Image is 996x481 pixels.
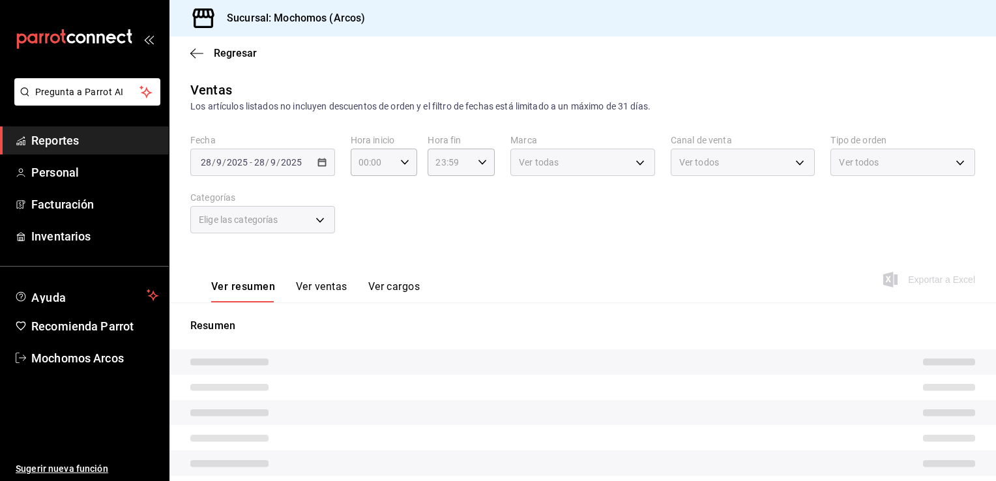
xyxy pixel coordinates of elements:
input: -- [216,157,222,168]
input: -- [270,157,276,168]
span: Mochomos Arcos [31,349,158,367]
label: Canal de venta [671,136,815,145]
a: Pregunta a Parrot AI [9,95,160,108]
input: ---- [226,157,248,168]
div: navigation tabs [211,280,420,302]
span: / [212,157,216,168]
button: Ver ventas [296,280,347,302]
span: / [265,157,269,168]
span: Ayuda [31,287,141,303]
p: Resumen [190,318,975,334]
span: Ver todos [679,156,719,169]
span: Sugerir nueva función [16,462,158,476]
span: Personal [31,164,158,181]
div: Los artículos listados no incluyen descuentos de orden y el filtro de fechas está limitado a un m... [190,100,975,113]
label: Hora inicio [351,136,418,145]
input: -- [254,157,265,168]
label: Tipo de orden [830,136,975,145]
span: Ver todos [839,156,879,169]
button: Ver cargos [368,280,420,302]
span: Facturación [31,196,158,213]
div: Ventas [190,80,232,100]
span: Ver todas [519,156,559,169]
label: Fecha [190,136,335,145]
span: Inventarios [31,227,158,245]
span: Recomienda Parrot [31,317,158,335]
button: open_drawer_menu [143,34,154,44]
button: Pregunta a Parrot AI [14,78,160,106]
label: Marca [510,136,655,145]
span: / [276,157,280,168]
span: Regresar [214,47,257,59]
span: - [250,157,252,168]
input: -- [200,157,212,168]
h3: Sucursal: Mochomos (Arcos) [216,10,365,26]
span: Reportes [31,132,158,149]
button: Ver resumen [211,280,275,302]
button: Regresar [190,47,257,59]
label: Hora fin [428,136,495,145]
span: Elige las categorías [199,213,278,226]
span: / [222,157,226,168]
label: Categorías [190,193,335,202]
input: ---- [280,157,302,168]
span: Pregunta a Parrot AI [35,85,140,99]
